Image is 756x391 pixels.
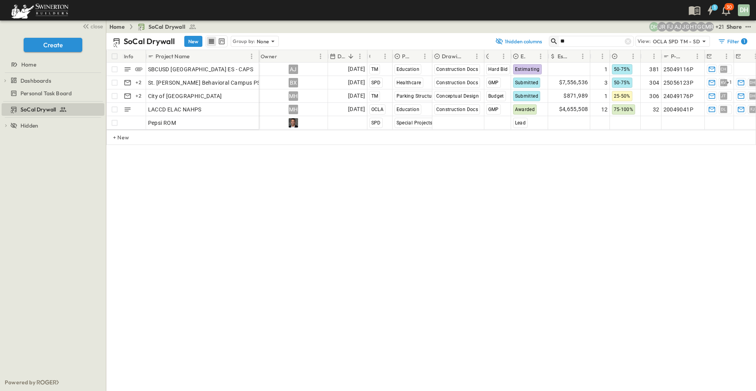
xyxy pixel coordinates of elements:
[665,22,674,32] div: Francisco J. Sanchez (frsanchez@swinerton.com)
[148,79,265,87] span: St. [PERSON_NAME] Behavioral Campus PSH
[614,80,630,85] span: 50-75%
[397,120,433,126] span: Special Projects
[289,78,298,87] div: BX
[148,106,202,113] span: LACCD ELAC NAHPS
[743,22,753,32] button: test
[738,4,750,16] div: DH
[663,79,694,87] span: 25056123P
[463,52,472,61] button: Sort
[663,65,694,73] span: 25049116P
[316,52,325,61] button: Menu
[515,67,540,72] span: Estimating
[217,37,226,46] button: kanban view
[527,52,536,61] button: Sort
[726,4,732,10] p: 30
[2,104,103,115] a: SoCal Drywall
[702,3,718,17] button: 1
[2,88,103,99] a: Personal Task Board
[637,37,651,46] p: View:
[722,52,731,61] button: Menu
[726,79,732,87] span: + 1
[261,45,277,67] div: Owner
[233,37,255,45] p: Group by:
[488,93,504,99] span: Budget
[559,78,588,87] span: $7,556,536
[442,52,462,60] p: Drawing Status
[620,52,628,61] button: Sort
[515,107,535,112] span: Awarded
[742,52,751,61] button: Sort
[604,79,608,87] span: 3
[726,23,742,31] div: Share
[604,92,608,100] span: 1
[134,78,143,87] div: + 2
[289,91,298,101] div: MH
[644,52,652,61] button: Sort
[563,91,588,100] span: $871,989
[348,78,365,87] span: [DATE]
[628,52,638,61] button: Menu
[148,23,185,31] span: SoCal Drywall
[578,52,587,61] button: Menu
[488,80,499,85] span: GMP
[2,103,104,116] div: SoCal Drywalltest
[491,36,547,47] button: 1hidden columns
[743,38,745,44] h6: 1
[657,22,667,32] div: Joshua Russell (joshua.russell@swinerton.com)
[380,52,390,61] button: Menu
[663,106,694,113] span: 20049041P
[20,106,56,113] span: SoCal Drywall
[148,92,222,100] span: City of [GEOGRAPHIC_DATA]
[436,107,478,112] span: Construction Docs
[721,82,726,83] span: KV
[207,37,216,46] button: row view
[257,37,269,45] p: None
[521,52,526,60] p: Estimate Status
[649,65,659,73] span: 381
[715,36,750,47] button: Filter1
[411,52,420,61] button: Sort
[156,52,189,60] p: Project Name
[499,52,508,61] button: Menu
[337,52,345,60] p: Due Date
[490,52,499,61] button: Sort
[397,93,436,99] span: Parking Structure
[649,52,659,61] button: Menu
[289,118,298,128] img: Profile Picture
[21,61,36,69] span: Home
[109,23,125,31] a: Home
[601,106,608,113] span: 12
[559,105,588,114] span: $4,655,508
[372,52,380,61] button: Sort
[20,122,38,130] span: Hidden
[536,52,545,61] button: Menu
[24,38,82,52] button: Create
[137,23,196,31] a: SoCal Drywall
[397,67,420,72] span: Education
[91,22,103,30] span: close
[10,75,103,86] a: Dashboards
[569,52,578,61] button: Sort
[289,65,298,74] div: AJ
[397,80,421,85] span: Healthcare
[20,77,51,85] span: Dashboards
[488,107,499,112] span: GMP
[653,37,700,45] p: OCLA SPD TM - SD
[488,67,508,72] span: Hard Bid
[148,119,176,127] span: Pepsi ROM
[371,107,384,112] span: OCLA
[184,36,202,47] button: New
[109,23,201,31] nav: breadcrumbs
[671,52,682,60] p: P-Code
[122,50,146,63] div: Info
[515,80,539,85] span: Submitted
[2,87,104,100] div: Personal Task Boardtest
[718,37,747,45] div: Filter
[558,52,568,60] p: Estimate Amount
[614,67,630,72] span: 50-75%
